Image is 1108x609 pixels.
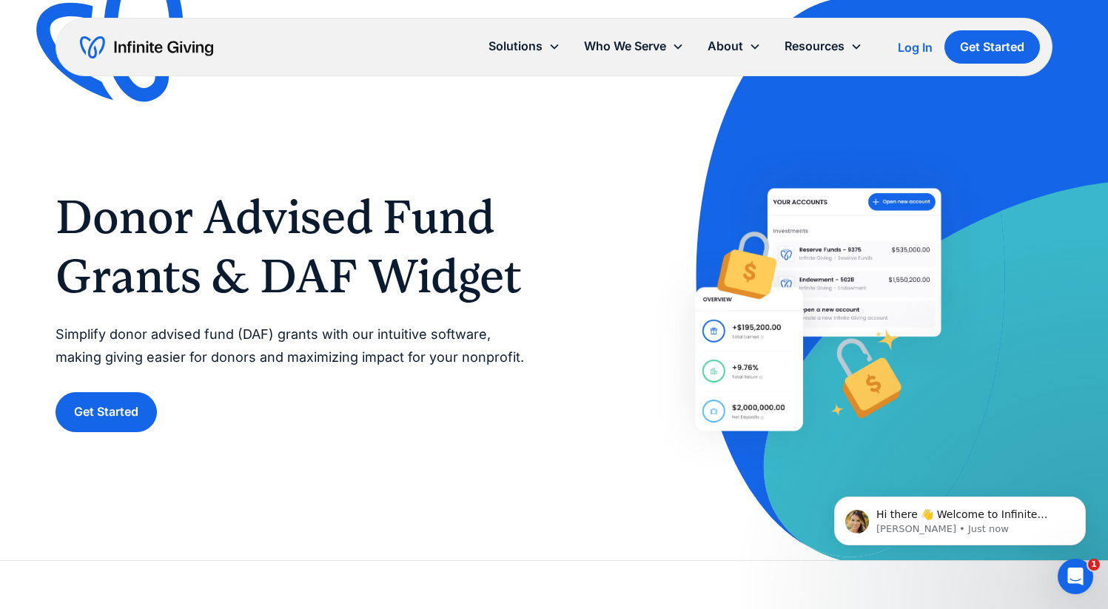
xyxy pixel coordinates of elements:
[708,36,743,56] div: About
[56,187,525,306] h1: Donor Advised Fund Grants & DAF Widget
[785,36,845,56] div: Resources
[1058,559,1093,594] iframe: Intercom live chat
[944,30,1040,64] a: Get Started
[584,36,666,56] div: Who We Serve
[488,36,543,56] div: Solutions
[572,30,696,62] div: Who We Serve
[898,41,933,53] div: Log In
[80,36,213,59] a: home
[56,392,157,431] a: Get Started
[696,30,773,62] div: About
[649,142,987,477] img: Help donors easily give DAF grants to your nonprofit with Infinite Giving’s Donor Advised Fund so...
[1088,559,1100,571] span: 1
[56,323,525,369] p: Simplify donor advised fund (DAF) grants with our intuitive software, making giving easier for do...
[898,38,933,56] a: Log In
[812,465,1108,569] iframe: Intercom notifications message
[477,30,572,62] div: Solutions
[773,30,874,62] div: Resources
